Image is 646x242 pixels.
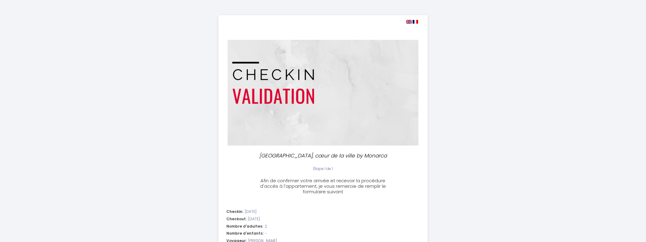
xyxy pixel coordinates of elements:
[226,231,263,236] span: Nombre d'enfants:
[257,152,389,160] p: [GEOGRAPHIC_DATA], cœur de la ville by Monarca
[313,166,333,171] span: Étape 1 de 1
[226,216,247,222] span: Checkout:
[406,20,412,24] img: en.png
[265,231,267,236] span: -
[226,224,263,229] span: Nombre d'adultes:
[265,224,267,229] span: 2
[248,216,260,222] span: [DATE]
[226,209,243,215] span: Checkin:
[245,209,256,215] span: [DATE]
[413,20,418,24] img: fr.png
[260,177,386,195] span: Afin de confirmer votre arrivée et recevoir la procédure d'accès à l'appartement, je vous remerci...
